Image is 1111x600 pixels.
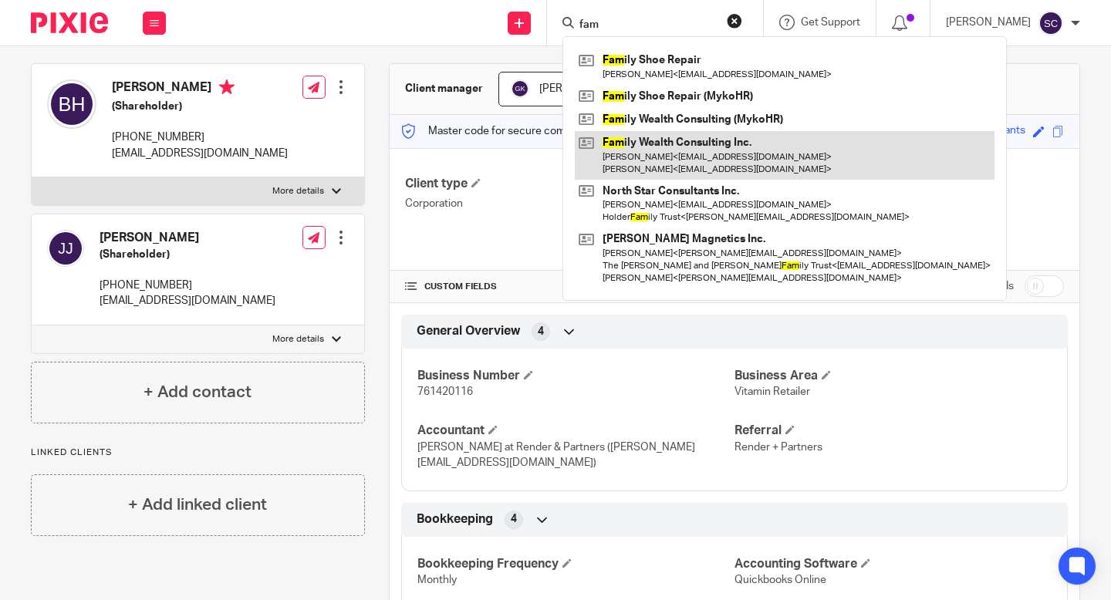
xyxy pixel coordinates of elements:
[734,386,810,397] span: Vitamin Retailer
[734,442,822,453] span: Render + Partners
[417,423,734,439] h4: Accountant
[100,230,275,246] h4: [PERSON_NAME]
[417,386,473,397] span: 761420116
[219,79,235,95] i: Primary
[144,380,252,404] h4: + Add contact
[272,185,324,197] p: More details
[417,511,493,528] span: Bookkeeping
[734,423,1052,439] h4: Referral
[112,130,288,145] p: [PHONE_NUMBER]
[112,79,288,99] h4: [PERSON_NAME]
[727,13,742,29] button: Clear
[417,323,520,339] span: General Overview
[734,368,1052,384] h4: Business Area
[417,556,734,572] h4: Bookkeeping Frequency
[734,575,826,585] span: Quickbooks Online
[405,81,483,96] h3: Client manager
[417,442,695,468] span: [PERSON_NAME] at Render & Partners ([PERSON_NAME][EMAIL_ADDRESS][DOMAIN_NAME])
[417,575,457,585] span: Monthly
[417,368,734,384] h4: Business Number
[100,293,275,308] p: [EMAIL_ADDRESS][DOMAIN_NAME]
[401,123,667,139] p: Master code for secure communications and files
[578,19,717,32] input: Search
[734,556,1052,572] h4: Accounting Software
[128,493,267,517] h4: + Add linked client
[539,83,624,94] span: [PERSON_NAME]
[112,146,288,161] p: [EMAIL_ADDRESS][DOMAIN_NAME]
[405,196,734,211] p: Corporation
[31,447,365,459] p: Linked clients
[1038,11,1063,35] img: svg%3E
[405,281,734,293] h4: CUSTOM FIELDS
[31,12,108,33] img: Pixie
[405,176,734,192] h4: Client type
[47,230,84,267] img: svg%3E
[511,79,529,98] img: svg%3E
[538,324,544,339] span: 4
[47,79,96,129] img: svg%3E
[272,333,324,346] p: More details
[100,247,275,262] h5: (Shareholder)
[112,99,288,114] h5: (Shareholder)
[100,278,275,293] p: [PHONE_NUMBER]
[801,17,860,28] span: Get Support
[511,511,517,527] span: 4
[946,15,1031,30] p: [PERSON_NAME]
